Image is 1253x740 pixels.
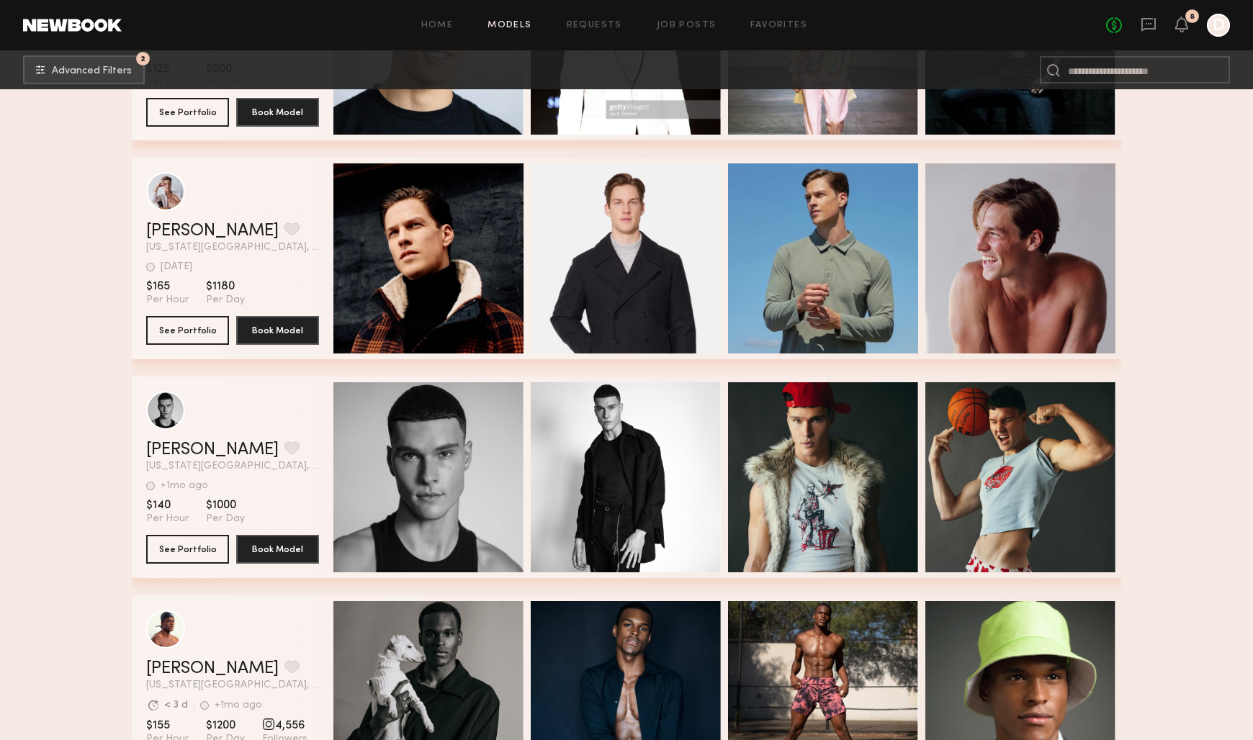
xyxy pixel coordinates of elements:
a: [PERSON_NAME] [146,441,279,459]
a: Requests [567,21,622,30]
div: 8 [1190,13,1195,21]
span: $165 [146,279,189,294]
button: Book Model [236,316,319,345]
a: [PERSON_NAME] [146,222,279,240]
a: Home [421,21,454,30]
button: See Portfolio [146,535,229,564]
div: < 3 d [164,700,188,710]
span: [US_STATE][GEOGRAPHIC_DATA], [GEOGRAPHIC_DATA] [146,243,319,253]
a: Job Posts [657,21,717,30]
span: Advanced Filters [52,66,132,76]
div: +1mo ago [215,700,262,710]
span: Per Day [206,513,245,525]
span: $1180 [206,279,245,294]
span: $155 [146,718,189,733]
span: $1000 [206,498,245,513]
span: $1200 [206,718,245,733]
div: [DATE] [161,262,192,272]
a: Models [488,21,531,30]
div: +1mo ago [161,481,208,491]
button: Book Model [236,98,319,127]
span: 4,556 [262,718,307,733]
button: See Portfolio [146,316,229,345]
span: [US_STATE][GEOGRAPHIC_DATA], [GEOGRAPHIC_DATA] [146,461,319,471]
span: [US_STATE][GEOGRAPHIC_DATA], [GEOGRAPHIC_DATA] [146,680,319,690]
button: 2Advanced Filters [23,55,145,84]
button: See Portfolio [146,98,229,127]
span: Per Hour [146,294,189,307]
a: D [1207,14,1230,37]
span: 2 [140,55,145,62]
span: Per Day [206,294,245,307]
a: Favorites [750,21,807,30]
button: Book Model [236,535,319,564]
span: Per Hour [146,513,189,525]
span: $140 [146,498,189,513]
a: [PERSON_NAME] [146,660,279,677]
